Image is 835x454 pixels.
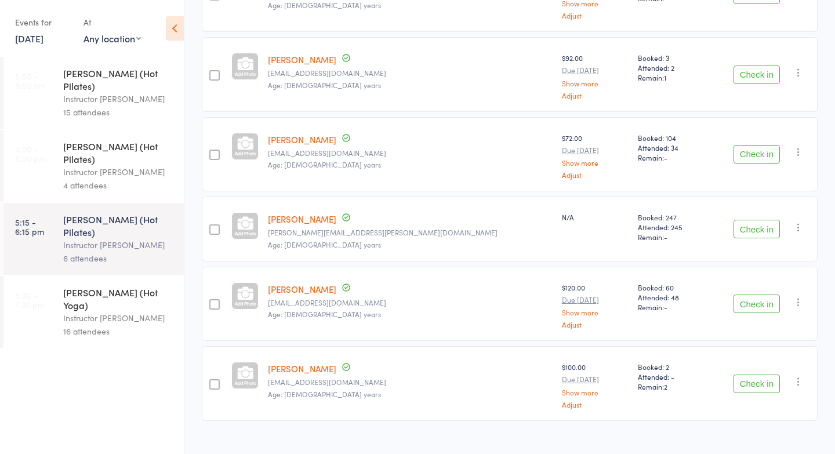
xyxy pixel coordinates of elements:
span: 1 [664,72,666,82]
a: Adjust [562,321,629,328]
a: 6:30 -7:30 pm[PERSON_NAME] (Hot Yoga)Instructor [PERSON_NAME]16 attendees [3,276,184,348]
span: Age: [DEMOGRAPHIC_DATA] years [268,159,381,169]
a: Adjust [562,92,629,99]
a: 4:00 -5:00 pm[PERSON_NAME] (Hot Pilates)Instructor [PERSON_NAME]4 attendees [3,130,184,202]
div: [PERSON_NAME] (Hot Pilates) [63,67,174,92]
div: $120.00 [562,282,629,328]
div: Instructor [PERSON_NAME] [63,165,174,179]
span: Booked: 60 [638,282,703,292]
div: Events for [15,13,72,32]
span: Remain: [638,152,703,162]
span: Booked: 104 [638,133,703,143]
small: Due [DATE] [562,146,629,154]
a: [PERSON_NAME] [268,53,336,66]
time: 5:15 - 6:15 pm [15,217,44,236]
a: Show more [562,308,629,316]
span: Attended: 48 [638,292,703,302]
div: Instructor [PERSON_NAME] [63,92,174,106]
button: Check in [734,66,780,84]
div: $92.00 [562,53,629,99]
span: Age: [DEMOGRAPHIC_DATA] years [268,389,381,399]
div: 6 attendees [63,252,174,265]
span: - [664,302,667,312]
div: [PERSON_NAME] (Hot Pilates) [63,140,174,165]
small: krystyna.renggli@gmail.com [268,228,553,237]
button: Check in [734,145,780,164]
div: Instructor [PERSON_NAME] [63,311,174,325]
div: [PERSON_NAME] (Hot Yoga) [63,286,174,311]
span: - [664,152,667,162]
a: 5:50 -6:50 am[PERSON_NAME] (Hot Pilates)Instructor [PERSON_NAME]15 attendees [3,57,184,129]
a: [PERSON_NAME] [268,133,336,146]
time: 6:30 - 7:30 pm [15,290,45,309]
span: Attended: 2 [638,63,703,72]
span: Attended: 34 [638,143,703,152]
small: Due [DATE] [562,375,629,383]
span: Remain: [638,72,703,82]
div: Instructor [PERSON_NAME] [63,238,174,252]
a: Adjust [562,401,629,408]
a: Show more [562,159,629,166]
small: ecthompson394@gmail.com [268,378,553,386]
span: Attended: - [638,372,703,382]
span: Age: [DEMOGRAPHIC_DATA] years [268,239,381,249]
small: Due [DATE] [562,66,629,74]
a: [PERSON_NAME] [268,362,336,375]
div: N/A [562,212,629,222]
span: Remain: [638,302,703,312]
div: 4 attendees [63,179,174,192]
button: Check in [734,220,780,238]
time: 4:00 - 5:00 pm [15,144,46,163]
button: Check in [734,375,780,393]
span: Age: [DEMOGRAPHIC_DATA] years [268,80,381,90]
small: katecarey9@gmail.com [268,69,553,77]
span: Remain: [638,382,703,391]
div: 16 attendees [63,325,174,338]
span: 2 [664,382,667,391]
button: Check in [734,295,780,313]
a: Show more [562,388,629,396]
time: 5:50 - 6:50 am [15,71,45,90]
div: $100.00 [562,362,629,408]
a: 5:15 -6:15 pm[PERSON_NAME] (Hot Pilates)Instructor [PERSON_NAME]6 attendees [3,203,184,275]
div: [PERSON_NAME] (Hot Pilates) [63,213,174,238]
div: At [83,13,141,32]
div: $72.00 [562,133,629,179]
span: Attended: 245 [638,222,703,232]
span: Remain: [638,232,703,242]
a: [PERSON_NAME] [268,213,336,225]
div: Any location [83,32,141,45]
span: Age: [DEMOGRAPHIC_DATA] years [268,309,381,319]
small: kf.gmez@gmail.com [268,149,553,157]
a: Adjust [562,171,629,179]
a: [DATE] [15,32,43,45]
span: Booked: 2 [638,362,703,372]
a: Adjust [562,12,629,19]
span: Booked: 3 [638,53,703,63]
div: 15 attendees [63,106,174,119]
span: - [664,232,667,242]
a: Show more [562,79,629,87]
span: Booked: 247 [638,212,703,222]
a: [PERSON_NAME] [268,283,336,295]
small: Due [DATE] [562,296,629,304]
small: Brookesturzaker@hotmail.com [268,299,553,307]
